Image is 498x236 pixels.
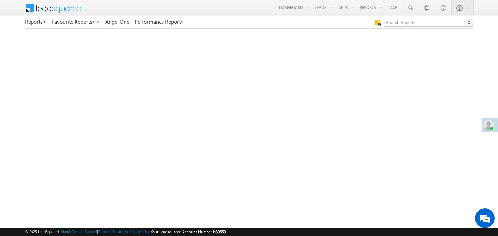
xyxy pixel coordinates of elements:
[52,19,100,25] a: Favourite Reports >
[61,229,70,234] a: About
[96,18,100,25] span: >
[25,229,226,235] span: © 2025 LeadSquared | | | | |
[125,229,150,234] a: Acceptable Use
[43,18,47,25] span: >
[374,20,381,26] img: Manage all your saved reports!
[216,229,226,234] span: 39660
[98,229,124,234] a: Terms of Service
[151,229,226,234] span: Your Leadsquared Account Number is
[71,229,97,234] a: Contact Support
[105,19,183,25] a: Angel One – Performance Report
[384,19,473,27] input: Search Reports
[25,19,47,25] a: Reports>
